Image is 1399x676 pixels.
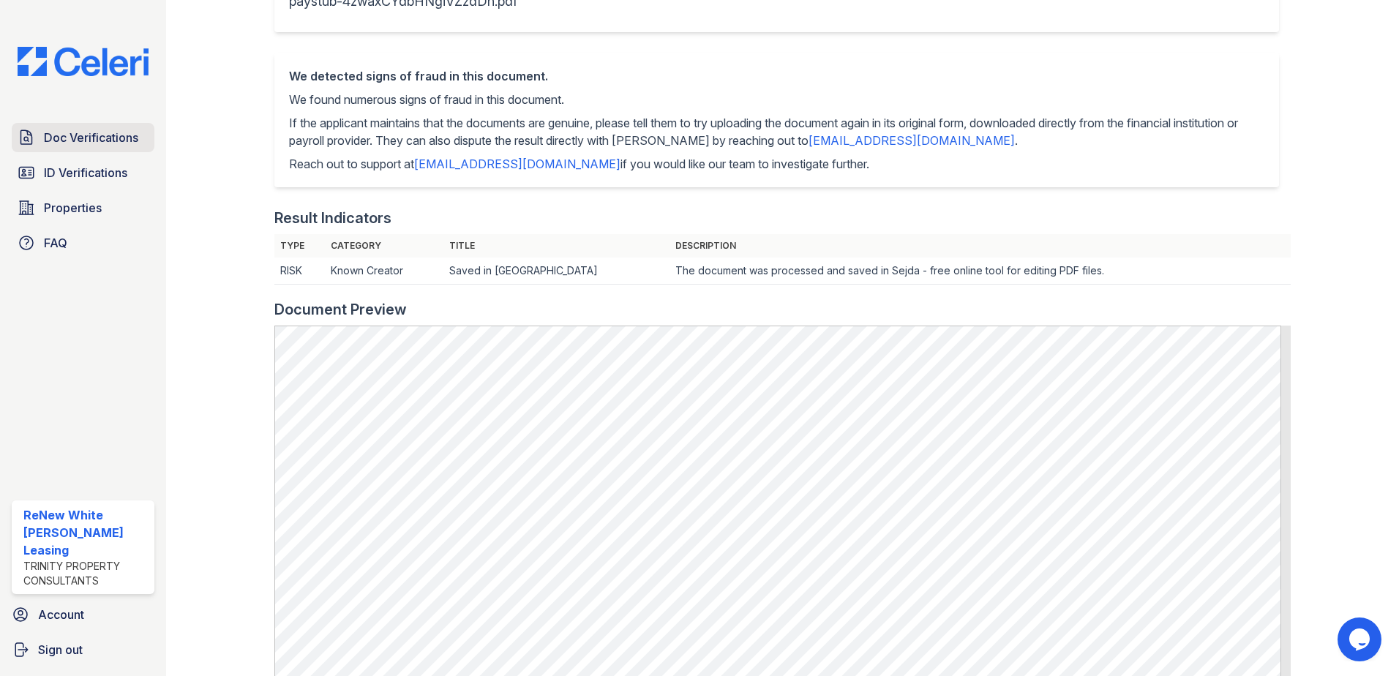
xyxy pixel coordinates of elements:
td: The document was processed and saved in Sejda - free online tool for editing PDF files. [670,258,1291,285]
th: Title [443,234,670,258]
a: FAQ [12,228,154,258]
a: Account [6,600,160,629]
img: CE_Logo_Blue-a8612792a0a2168367f1c8372b55b34899dd931a85d93a1a3d3e32e68fde9ad4.png [6,47,160,76]
div: Trinity Property Consultants [23,559,149,588]
div: Result Indicators [274,208,391,228]
a: ID Verifications [12,158,154,187]
p: If the applicant maintains that the documents are genuine, please tell them to try uploading the ... [289,114,1264,149]
span: Account [38,606,84,623]
p: We found numerous signs of fraud in this document. [289,91,1264,108]
a: [EMAIL_ADDRESS][DOMAIN_NAME] [414,157,620,171]
div: We detected signs of fraud in this document. [289,67,1264,85]
p: Reach out to support at if you would like our team to investigate further. [289,155,1264,173]
a: Sign out [6,635,160,664]
span: . [1015,133,1018,148]
span: Doc Verifications [44,129,138,146]
iframe: chat widget [1338,617,1384,661]
div: ReNew White [PERSON_NAME] Leasing [23,506,149,559]
a: Properties [12,193,154,222]
span: FAQ [44,234,67,252]
span: Sign out [38,641,83,658]
th: Description [670,234,1291,258]
td: Known Creator [325,258,443,285]
div: Document Preview [274,299,407,320]
th: Type [274,234,325,258]
a: [EMAIL_ADDRESS][DOMAIN_NAME] [809,133,1015,148]
td: RISK [274,258,325,285]
span: ID Verifications [44,164,127,181]
a: Doc Verifications [12,123,154,152]
span: Properties [44,199,102,217]
td: Saved in [GEOGRAPHIC_DATA] [443,258,670,285]
th: Category [325,234,443,258]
